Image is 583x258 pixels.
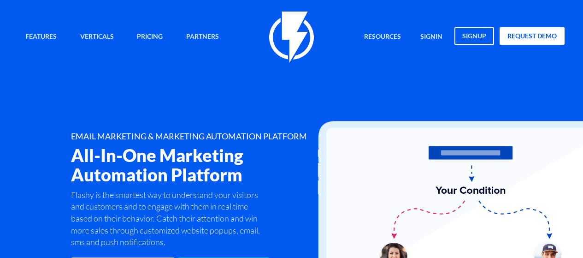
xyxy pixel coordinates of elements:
a: signup [454,27,494,45]
a: Partners [179,27,226,47]
a: signin [413,27,449,47]
a: Pricing [130,27,170,47]
a: Features [18,27,64,47]
h2: All-In-One Marketing Automation Platform [71,146,330,184]
a: Resources [357,27,408,47]
p: Flashy is the smartest way to understand your visitors and customers and to engage with them in r... [71,189,262,249]
a: Verticals [73,27,121,47]
h1: EMAIL MARKETING & MARKETING AUTOMATION PLATFORM [71,132,330,141]
a: request demo [500,27,565,45]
